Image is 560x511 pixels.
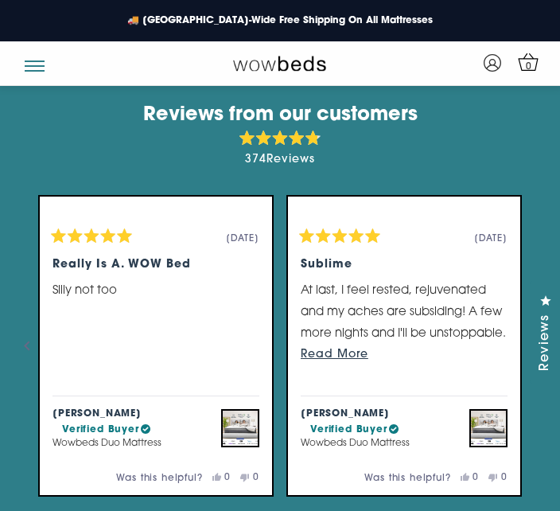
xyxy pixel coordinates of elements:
span: Was this helpful? [116,473,202,482]
img: Wow Beds Logo [233,55,326,71]
div: Verified Buyer [310,423,399,438]
p: Wowbeds Duo Mattress [301,438,469,449]
a: View Wowbeds Duo Mattress [469,409,507,447]
button: 0 [461,473,480,482]
span: 0 [521,59,537,75]
div: Really is a. WOW bed [52,256,259,274]
a: View Wowbeds Duo Mattress [221,409,259,447]
div: Sublime [301,256,507,274]
span: Reviews [535,314,556,371]
button: 0 [488,473,507,482]
button: Previous [8,327,46,365]
span: Was this helpful? [364,473,450,482]
div: Review Carousel [8,104,552,498]
li: Slide 2 [32,195,280,497]
button: 0 [212,473,231,482]
span: [DATE] [474,234,507,244]
div: Verified Buyer [62,423,150,438]
div: 374 [239,151,321,169]
a: 🚚 [GEOGRAPHIC_DATA]-Wide Free Shipping On All Mattresses [115,10,445,31]
button: Read More [301,345,507,365]
p: At last, I feel rested, rejuvenated and my aches are subsiding! A few more nights and I'll be uns... [301,280,507,345]
button: 0 [240,473,259,482]
span: [DATE] [226,234,259,244]
strong: [PERSON_NAME] [52,409,142,419]
p: Silly not too [52,280,259,302]
p: Wowbeds Duo Mattress [52,438,221,449]
span: Reviews [266,154,315,166]
h2: Reviews from our customers [8,104,552,127]
li: Slide 3 [280,195,528,497]
button: Next [514,327,552,365]
strong: [PERSON_NAME] [301,409,390,419]
a: 0 [515,49,542,76]
span: Read More [301,349,368,361]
